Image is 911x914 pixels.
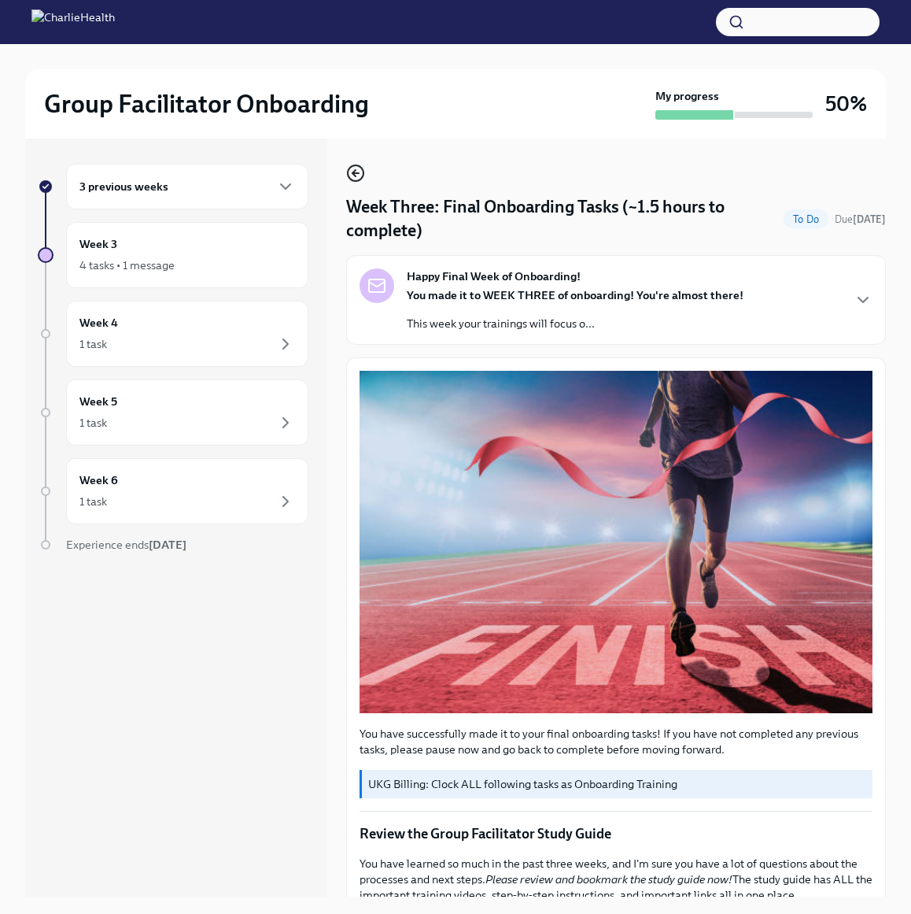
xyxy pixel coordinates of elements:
strong: You made it to WEEK THREE of onboarding! You're almost there! [407,288,743,302]
span: Due [835,213,886,225]
a: Week 34 tasks • 1 message [38,222,308,288]
h6: Week 3 [79,235,117,253]
div: 1 task [79,494,107,509]
p: You have successfully made it to your final onboarding tasks! If you have not completed any previ... [360,726,872,757]
h6: Week 4 [79,314,118,331]
strong: Happy Final Week of Onboarding! [407,268,581,284]
h4: Week Three: Final Onboarding Tasks (~1.5 hours to complete) [346,195,777,242]
p: You have learned so much in the past three weeks, and I'm sure you have a lot of questions about ... [360,856,872,903]
h6: Week 5 [79,393,117,410]
a: Week 61 task [38,458,308,524]
em: Please review and bookmark the study guide now! [485,872,732,886]
div: 1 task [79,415,107,431]
strong: [DATE] [853,213,886,225]
div: 1 task [79,336,107,352]
div: 3 previous weeks [66,164,308,209]
img: CharlieHealth [31,9,115,35]
button: Zoom image [360,371,872,713]
h3: 50% [825,90,867,118]
h6: Week 6 [79,472,118,489]
p: This week your trainings will focus o... [407,316,743,331]
a: Week 51 task [38,379,308,446]
strong: [DATE] [149,538,186,552]
span: Experience ends [66,538,186,552]
a: Week 41 task [38,301,308,367]
h6: 3 previous weeks [79,178,168,195]
div: 4 tasks • 1 message [79,257,175,273]
h2: Group Facilitator Onboarding [44,88,369,120]
span: To Do [784,213,828,225]
p: UKG Billing: Clock ALL following tasks as Onboarding Training [368,776,866,792]
p: Review the Group Facilitator Study Guide [360,824,872,843]
strong: My progress [655,88,719,104]
span: October 4th, 2025 10:00 [835,212,886,227]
